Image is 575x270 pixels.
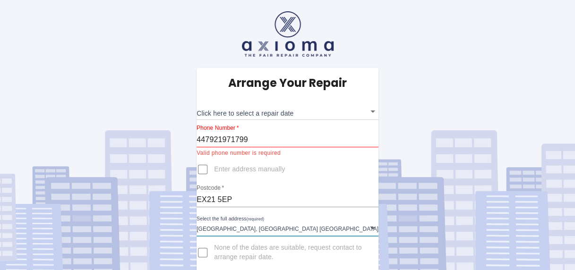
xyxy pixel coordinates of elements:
span: None of the dates are suitable, request contact to arrange repair date. [214,243,371,262]
label: Select the full address [197,215,264,223]
h5: Arrange Your Repair [228,76,347,91]
img: axioma [242,11,334,57]
span: Enter address manually [214,165,285,174]
label: Phone Number [197,124,239,132]
p: Valid phone number is required [197,149,378,158]
div: [GEOGRAPHIC_DATA], [GEOGRAPHIC_DATA] [GEOGRAPHIC_DATA] [197,219,378,236]
small: (required) [247,217,264,221]
label: Postcode [197,184,224,192]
